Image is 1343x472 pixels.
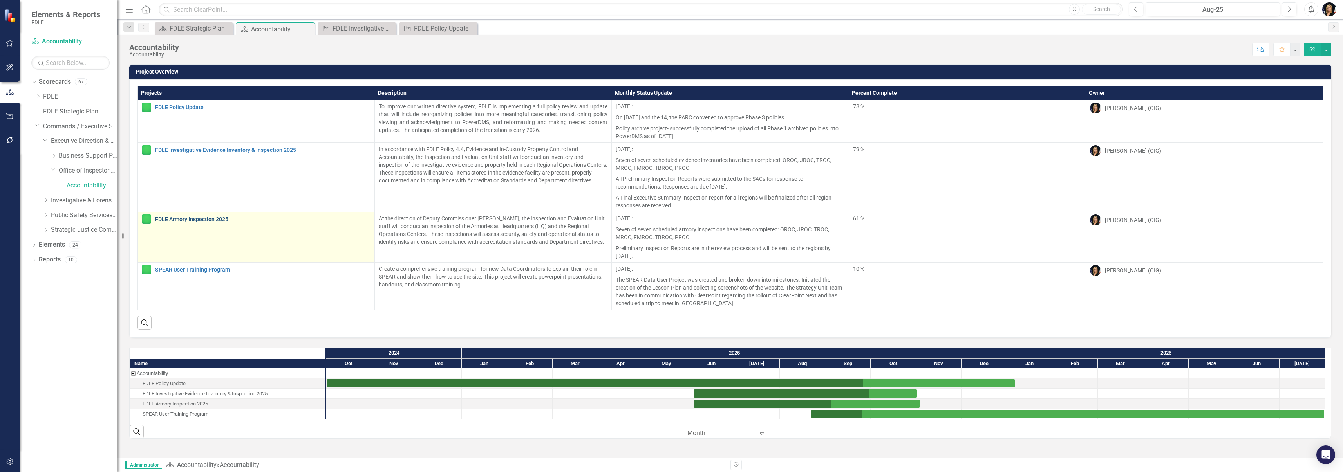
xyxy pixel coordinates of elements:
[612,263,849,310] td: Double-Click to Edit
[849,143,1086,212] td: Double-Click to Edit
[1148,5,1277,14] div: Aug-25
[142,214,151,224] img: Proceeding as Planned
[1146,2,1280,16] button: Aug-25
[616,265,844,274] p: [DATE]:
[130,389,325,399] div: FDLE Investigative Evidence Inventory & Inspection 2025
[379,265,607,288] p: Create a comprehensive training program for new Data Coordinators to explain their role in SPEAR ...
[375,263,612,310] td: Double-Click to Edit
[371,359,416,369] div: Nov
[1086,143,1323,212] td: Double-Click to Edit
[31,37,110,46] a: Accountability
[1105,216,1161,224] div: [PERSON_NAME] (OIG)
[853,214,1082,222] div: 61 %
[612,143,849,212] td: Double-Click to Edit
[143,409,208,419] div: SPEAR User Training Program
[616,214,844,224] p: [DATE]:
[1007,348,1325,358] div: 2026
[1105,104,1161,112] div: [PERSON_NAME] (OIG)
[130,409,325,419] div: Task: Start date: 2025-08-22 End date: 2026-07-31
[825,359,871,369] div: Sep
[616,123,844,140] p: Policy archive project- successfully completed the upload of all Phase 1 archived policies into P...
[462,348,1007,358] div: 2025
[138,212,375,263] td: Double-Click to Edit Right Click for Context Menu
[143,399,208,409] div: FDLE Armory Inspection 2025
[379,214,607,246] p: At the direction of Deputy Commissioner [PERSON_NAME], the Inspection and Evaluation Unit staff w...
[1105,147,1161,155] div: [PERSON_NAME] (OIG)
[130,399,325,409] div: FDLE Armory Inspection 2025
[65,256,77,263] div: 10
[130,359,325,368] div: Name
[689,359,734,369] div: Jun
[155,267,371,273] a: SPEAR User Training Program
[375,143,612,212] td: Double-Click to Edit
[1052,359,1098,369] div: Feb
[694,400,920,408] div: Task: Start date: 2025-06-04 End date: 2025-11-03
[598,359,643,369] div: Apr
[155,147,371,153] a: FDLE Investigative Evidence Inventory & Inspection 2025
[130,389,325,399] div: Task: Start date: 2025-06-04 End date: 2025-11-01
[51,196,117,205] a: Investigative & Forensic Services Command
[320,23,394,33] a: FDLE Investigative Evidence Inventory & Inspection 2025
[1093,6,1110,12] span: Search
[462,359,507,369] div: Jan
[616,224,844,243] p: Seven of seven scheduled armory inspections have been completed: OROC, JROC, TROC, MROC, FMROC, T...
[130,378,325,389] div: Task: Start date: 2024-10-01 End date: 2026-01-06
[1090,265,1101,276] img: Heather Pence
[507,359,553,369] div: Feb
[31,56,110,70] input: Search Below...
[1090,214,1101,225] img: Heather Pence
[616,103,844,112] p: [DATE]:
[694,389,917,398] div: Task: Start date: 2025-06-04 End date: 2025-11-01
[401,23,475,33] a: FDLE Policy Update
[1098,359,1143,369] div: Mar
[159,3,1123,16] input: Search ClearPoint...
[51,211,117,220] a: Public Safety Services Command
[1143,359,1189,369] div: Apr
[734,359,780,369] div: Jul
[43,92,117,101] a: FDLE
[616,274,844,307] p: The SPEAR Data User Project was created and broken down into milestones. Initiated the creation o...
[67,181,117,190] a: Accountability
[39,77,71,86] a: Scorecards
[220,461,259,468] div: Accountability
[375,212,612,263] td: Double-Click to Edit
[780,359,825,369] div: Aug
[125,461,162,469] span: Administrator
[130,409,325,419] div: SPEAR User Training Program
[142,145,151,155] img: Proceeding as Planned
[138,263,375,310] td: Double-Click to Edit Right Click for Context Menu
[1090,103,1101,113] img: Heather Pence
[170,23,231,33] div: FDLE Strategic Plan
[1105,267,1161,274] div: [PERSON_NAME] (OIG)
[69,241,81,248] div: 24
[379,103,607,134] p: To improve our written directive system, FDLE is implementing a full policy review and update tha...
[1322,2,1336,16] img: Heather Pence
[138,100,375,143] td: Double-Click to Edit Right Click for Context Menu
[811,410,1324,418] div: Task: Start date: 2025-08-22 End date: 2026-07-31
[1090,145,1101,156] img: Heather Pence
[333,23,394,33] div: FDLE Investigative Evidence Inventory & Inspection 2025
[414,23,475,33] div: FDLE Policy Update
[326,359,371,369] div: Oct
[326,348,462,358] div: 2024
[59,166,117,175] a: Office of Inspector General
[553,359,598,369] div: Mar
[849,212,1086,263] td: Double-Click to Edit
[1234,359,1280,369] div: Jun
[39,240,65,249] a: Elements
[327,379,1015,387] div: Task: Start date: 2024-10-01 End date: 2026-01-06
[177,461,217,468] a: Accountability
[612,100,849,143] td: Double-Click to Edit
[379,145,607,184] p: In accordance with FDLE Policy 4.4, Evidence and In-Custody Property Control and Accountability, ...
[616,243,844,260] p: Preliminary Inspection Reports are in the review process and will be sent to the regions by [DATE].
[143,389,268,399] div: FDLE Investigative Evidence Inventory & Inspection 2025
[130,399,325,409] div: Task: Start date: 2025-06-04 End date: 2025-11-03
[166,461,725,470] div: »
[1007,359,1052,369] div: Jan
[59,151,117,160] a: Business Support Program
[137,368,168,378] div: Accountability
[155,216,371,222] a: FDLE Armory Inspection 2025
[43,122,117,131] a: Commands / Executive Support Branch
[51,225,117,234] a: Strategic Justice Command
